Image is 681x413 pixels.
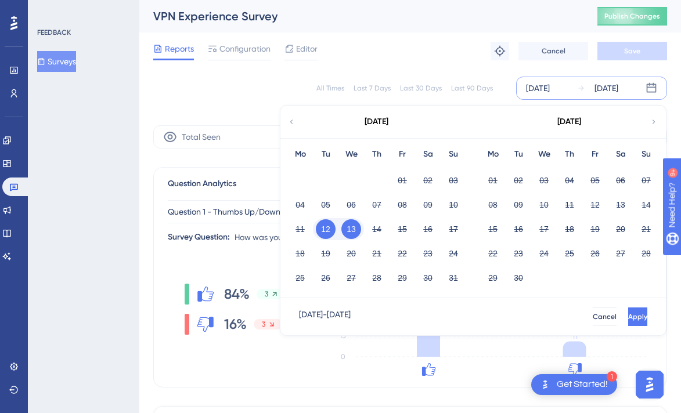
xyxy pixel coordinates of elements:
[316,244,336,263] button: 19
[316,195,336,215] button: 05
[636,219,656,239] button: 21
[367,219,387,239] button: 14
[604,12,660,21] span: Publish Changes
[290,195,310,215] button: 04
[509,171,528,190] button: 02
[560,195,579,215] button: 11
[290,268,310,288] button: 25
[557,378,608,391] div: Get Started!
[509,244,528,263] button: 23
[534,244,554,263] button: 24
[597,7,667,26] button: Publish Changes
[636,171,656,190] button: 07
[585,195,605,215] button: 12
[526,81,550,95] div: [DATE]
[628,312,647,321] span: Apply
[316,268,336,288] button: 26
[444,244,463,263] button: 24
[367,195,387,215] button: 07
[538,378,552,392] img: launcher-image-alternative-text
[299,307,351,326] div: [DATE] - [DATE]
[37,51,76,72] button: Surveys
[341,268,361,288] button: 27
[542,46,565,56] span: Cancel
[400,84,442,93] div: Last 30 Days
[534,195,554,215] button: 10
[168,200,400,223] button: Question 1 - Thumbs Up/Down
[444,171,463,190] button: 03
[531,147,557,161] div: We
[338,147,364,161] div: We
[392,268,412,288] button: 29
[632,367,667,402] iframe: UserGuiding AI Assistant Launcher
[415,147,441,161] div: Sa
[341,353,345,361] tspan: 0
[585,219,605,239] button: 19
[354,84,391,93] div: Last 7 Days
[451,84,493,93] div: Last 90 Days
[168,205,280,219] span: Question 1 - Thumbs Up/Down
[444,268,463,288] button: 31
[531,374,617,395] div: Open Get Started! checklist, remaining modules: 1
[341,219,361,239] button: 13
[593,312,617,321] span: Cancel
[483,268,503,288] button: 29
[509,219,528,239] button: 16
[313,147,338,161] div: Tu
[37,28,71,37] div: FEEDBACK
[557,115,581,129] div: [DATE]
[611,244,630,263] button: 27
[560,244,579,263] button: 25
[483,244,503,263] button: 22
[418,171,438,190] button: 02
[340,332,345,340] tspan: 15
[633,147,659,161] div: Su
[418,244,438,263] button: 23
[341,195,361,215] button: 06
[168,177,236,191] span: Question Analytics
[262,320,265,329] span: 3
[560,219,579,239] button: 18
[585,244,605,263] button: 26
[168,230,230,244] div: Survey Question:
[480,147,506,161] div: Mo
[509,195,528,215] button: 09
[367,268,387,288] button: 28
[572,330,578,341] tspan: 11
[636,244,656,263] button: 28
[608,147,633,161] div: Sa
[27,3,73,17] span: Need Help?
[418,219,438,239] button: 16
[290,244,310,263] button: 18
[182,130,221,144] span: Total Seen
[585,171,605,190] button: 05
[483,171,503,190] button: 01
[582,147,608,161] div: Fr
[444,195,463,215] button: 10
[441,147,466,161] div: Su
[534,219,554,239] button: 17
[607,371,617,382] div: 1
[224,285,250,303] span: 84%
[560,171,579,190] button: 04
[290,219,310,239] button: 11
[611,219,630,239] button: 20
[557,147,582,161] div: Th
[597,42,667,60] button: Save
[365,115,388,129] div: [DATE]
[392,244,412,263] button: 22
[534,171,554,190] button: 03
[594,81,618,95] div: [DATE]
[296,42,318,56] span: Editor
[390,147,415,161] div: Fr
[483,219,503,239] button: 15
[444,219,463,239] button: 17
[506,147,531,161] div: Tu
[593,307,617,326] button: Cancel
[418,195,438,215] button: 09
[364,147,390,161] div: Th
[367,244,387,263] button: 21
[611,195,630,215] button: 13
